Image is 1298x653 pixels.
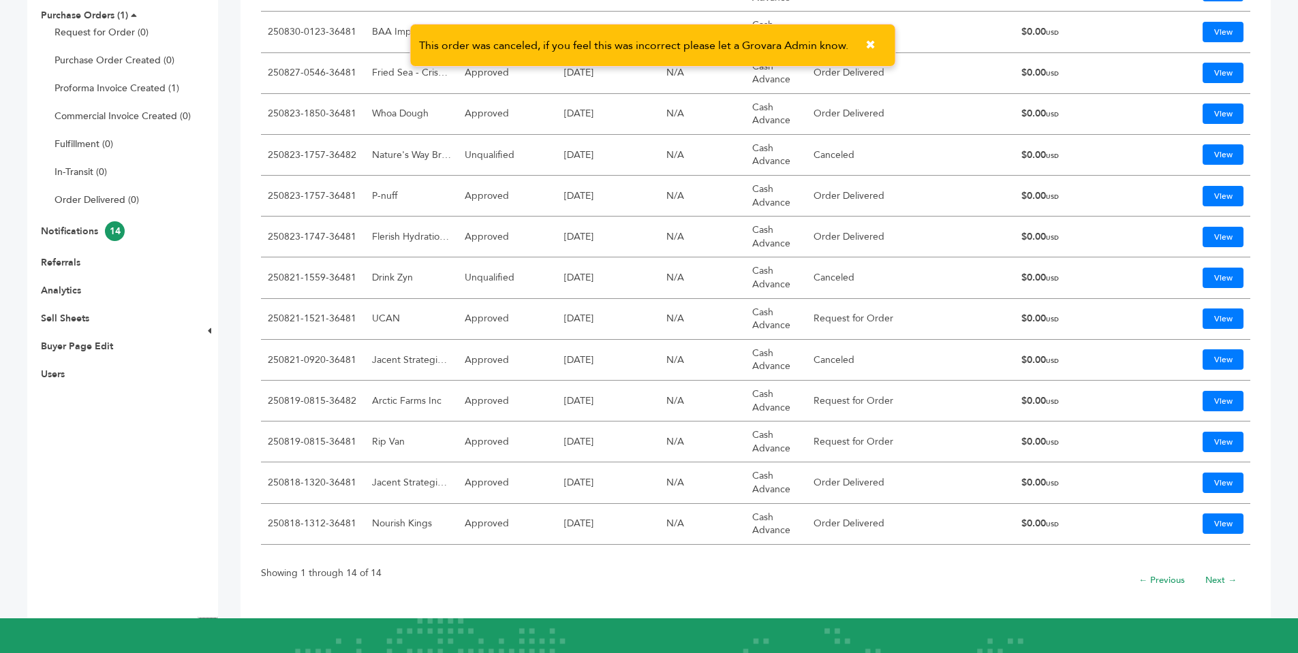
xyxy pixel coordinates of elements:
td: N/A [660,176,745,217]
span: This order was canceled, if you feel this was incorrect please let a Grovara Admin know. [419,40,848,51]
td: [DATE] [557,299,660,340]
td: Canceled [807,340,1015,381]
td: N/A [660,257,745,298]
a: Fulfillment (0) [55,138,113,150]
td: $0.00 [1015,12,1128,52]
span: 14 [105,221,125,241]
td: UCAN [365,299,458,340]
a: View [1203,473,1243,493]
a: Request for Order (0) [55,26,149,39]
td: Request for Order [807,299,1015,340]
td: Unqualified [458,257,557,298]
td: [DATE] [557,176,660,217]
td: Order Delivered [807,217,1015,257]
td: Canceled [807,135,1015,176]
span: USD [1046,398,1059,406]
a: 250821-0920-36481 [268,353,356,366]
a: 250823-1747-36481 [268,230,356,243]
td: N/A [660,462,745,503]
a: 250823-1757-36482 [268,148,356,161]
span: USD [1046,110,1059,118]
td: $0.00 [1015,176,1128,217]
a: Users [41,368,65,381]
td: N/A [660,381,745,421]
span: USD [1046,520,1059,528]
td: Order Delivered [807,176,1015,217]
a: 250823-1850-36481 [268,107,356,120]
td: Canceled [807,257,1015,298]
a: 250819-0815-36482 [268,394,356,407]
a: View [1203,103,1243,124]
td: Approved [458,462,557,503]
a: Proforma Invoice Created (1) [55,82,179,95]
a: View [1203,144,1243,165]
a: Commercial Invoice Created (0) [55,110,191,123]
span: USD [1046,315,1059,323]
td: Cash Advance [745,340,807,381]
td: N/A [660,421,745,462]
td: $0.00 [1015,299,1128,340]
td: Whoa Dough [365,94,458,135]
td: Approved [458,53,557,94]
a: 250818-1312-36481 [268,517,356,530]
td: [DATE] [557,381,660,421]
td: Cash Advance [745,504,807,545]
p: Showing 1 through 14 of 14 [261,565,382,582]
a: View [1203,227,1243,247]
td: Order Delivered [807,94,1015,135]
td: Cash Advance [745,299,807,340]
td: P-nuff [365,176,458,217]
td: [DATE] [557,217,660,257]
a: View [1203,268,1243,288]
a: Referrals [41,256,80,269]
td: N/A [660,299,745,340]
td: Nature's Way Brands LLC [365,135,458,176]
td: [DATE] [557,94,660,135]
a: View [1203,63,1243,83]
td: Order Delivered [807,504,1015,545]
span: USD [1046,479,1059,488]
td: Cash Advance [745,176,807,217]
td: Cash Advance [745,135,807,176]
a: View [1203,391,1243,411]
td: Order Delivered [807,53,1015,94]
a: Notifications14 [41,225,125,238]
td: Cash Advance [745,462,807,503]
td: Cash Advance [745,94,807,135]
a: Purchase Orders (1) [41,9,128,22]
td: N/A [660,12,745,52]
td: Nourish Kings [365,504,458,545]
a: Sell Sheets [41,312,89,325]
td: Cash Advance [745,12,807,52]
td: Request for Order [807,12,1015,52]
td: Approved [458,504,557,545]
span: USD [1046,357,1059,365]
td: $0.00 [1015,217,1128,257]
td: N/A [660,340,745,381]
td: [DATE] [557,12,660,52]
a: ← Previous [1139,574,1185,586]
td: Cash Advance [745,53,807,94]
td: Flerish Hydration, Inc. [365,217,458,257]
td: Cash Advance [745,257,807,298]
a: 250819-0815-36481 [268,435,356,448]
a: 250818-1320-36481 [268,476,356,489]
td: Cash Advance [745,421,807,462]
a: Purchase Order Created (0) [55,54,174,67]
button: ✖ [855,31,886,59]
td: Order Delivered [807,462,1015,503]
td: [DATE] [557,135,660,176]
a: 250823-1757-36481 [268,189,356,202]
a: View [1203,186,1243,206]
td: $0.00 [1015,340,1128,381]
td: [DATE] [557,462,660,503]
td: Jacent Strategic Manufacturing, LLC [365,340,458,381]
td: $0.00 [1015,257,1128,298]
td: Approved [458,381,557,421]
span: USD [1046,193,1059,201]
a: View [1203,513,1243,534]
td: Jacent Strategic Manufacturing, LLC [365,462,458,503]
td: Unqualified [458,135,557,176]
td: $0.00 [1015,135,1128,176]
td: Rip Van [365,421,458,462]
